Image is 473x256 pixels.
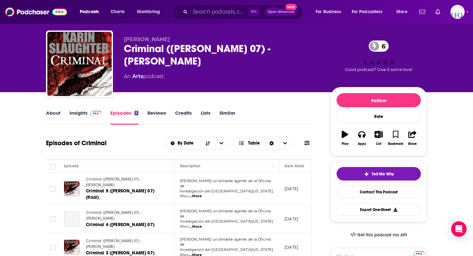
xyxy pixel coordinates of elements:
button: Follow [337,93,421,107]
div: Apps [358,142,366,146]
a: Charts [107,7,128,17]
h1: Episodes of Criminal [46,139,107,147]
span: Logged in as LeoPR [450,5,465,19]
a: Contact This Podcast [337,186,421,198]
p: [DATE] [284,186,298,191]
a: Lists [201,110,210,125]
a: Show notifications dropdown [433,6,443,17]
img: tell me why sparkle [364,172,369,177]
a: Episodes5 [110,110,138,125]
button: Bookmark [387,127,404,150]
span: Investigación del [GEOGRAPHIC_DATA][US_STATE]. Ahor [180,189,274,199]
button: Open AdvancedNew [265,8,297,16]
div: List [376,142,381,146]
span: Good podcast? Give it some love! [345,67,413,72]
a: InsightsPodchaser Pro [70,110,101,125]
div: Sort Direction [265,137,278,149]
img: Podchaser - Follow, Share and Rate Podcasts [5,6,67,18]
p: [DATE] [284,244,298,250]
button: List [370,127,387,150]
button: Export One-Sheet [337,203,421,216]
span: New [285,4,297,10]
div: An podcast [124,73,164,80]
div: 6Good podcast? Give it some love! [330,36,427,76]
span: Toggle select row [50,244,56,250]
p: [DATE] [284,216,298,222]
span: Table [248,141,260,146]
span: [PERSON_NAME] un brillante agente de la Oficina de [180,237,271,247]
button: Show profile menu [450,5,465,19]
span: Open Advanced [268,10,294,13]
span: Investigación del [GEOGRAPHIC_DATA][US_STATE]. Ahor [180,219,274,229]
span: ...More [189,224,202,229]
span: Criminal ([PERSON_NAME] 07) - [PERSON_NAME] [86,239,141,249]
a: Criminal ([PERSON_NAME] 07) - [PERSON_NAME] [86,177,163,188]
span: For Business [316,7,341,16]
span: More [396,7,407,16]
button: Play [337,127,353,150]
div: Share [408,142,417,146]
a: Similar [219,110,235,125]
span: Get this podcast via API [357,232,407,238]
img: Criminal (Will Trent 07) - Karin slaughter [47,32,112,96]
span: Toggle select row [50,216,56,222]
button: Column Actions [270,163,278,170]
img: Podchaser Pro [90,111,101,116]
span: Podcasts [80,7,99,16]
button: open menu [133,7,168,17]
a: Criminal ([PERSON_NAME] 07) - [PERSON_NAME] [86,238,163,250]
button: open menu [311,7,349,17]
span: Charts [111,7,125,16]
span: 6 [375,40,389,52]
span: Tell Me Why [372,172,394,177]
span: ⌘ K [248,8,260,16]
span: [PERSON_NAME] un brillante agente de la Oficina de [180,209,271,218]
span: Criminal 4 ([PERSON_NAME] 07) [86,222,154,227]
button: open menu [75,7,107,17]
div: 5 [134,111,138,115]
a: Reviews [147,110,166,125]
a: 6 [369,40,389,52]
span: [PERSON_NAME] [124,36,170,42]
a: Criminal ([PERSON_NAME] 07) - [PERSON_NAME] [86,210,163,221]
div: Rate [337,110,421,123]
span: Monitoring [137,7,160,16]
a: Get this podcast via API [345,227,412,243]
a: Show notifications dropdown [417,6,428,17]
div: Open Intercom Messenger [451,221,467,237]
span: Criminal 5 ([PERSON_NAME] 07) (final) [86,188,154,200]
button: open menu [214,137,228,149]
span: [PERSON_NAME] un brillante agente de la Oficina de [180,179,271,188]
input: Search podcasts, credits, & more... [190,7,248,17]
img: User Profile [450,5,465,19]
a: Credits [175,110,192,125]
span: By Date [178,141,196,146]
div: Play [342,142,348,146]
button: Share [404,127,421,150]
span: ...More [189,194,202,199]
button: Apps [353,127,370,150]
div: Date Aired [284,162,304,170]
span: Toggle select row [50,186,56,192]
h2: Choose List sort [164,137,228,150]
button: Sort Direction [201,137,214,149]
a: Arts [132,73,143,79]
div: Episode [64,162,79,170]
button: Choose View [233,137,292,150]
button: open menu [165,141,201,146]
a: About [46,110,60,125]
a: Criminal 4 ([PERSON_NAME] 07) [86,222,163,228]
button: tell me why sparkleTell Me Why [337,167,421,181]
span: Criminal ([PERSON_NAME] 07) - [PERSON_NAME] [86,177,141,187]
span: For Podcasters [352,7,383,16]
div: Bookmark [388,142,403,146]
span: Criminal 3 ([PERSON_NAME] 07) [86,250,154,256]
button: open menu [348,7,392,17]
span: Criminal ([PERSON_NAME] 07) - [PERSON_NAME] [86,210,141,221]
div: Search podcasts, credits, & more... [179,4,309,19]
a: Criminal 5 ([PERSON_NAME] 07) (final) [86,188,163,201]
button: open menu [392,7,415,17]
